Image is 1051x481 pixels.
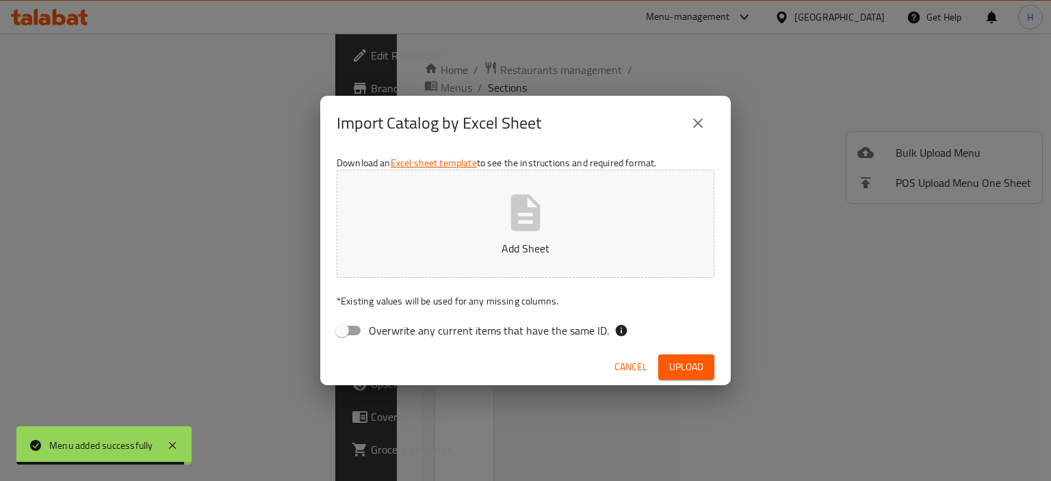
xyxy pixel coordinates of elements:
[614,359,647,376] span: Cancel
[658,354,714,380] button: Upload
[49,438,153,453] div: Menu added successfully
[391,154,477,172] a: Excel sheet template
[337,170,714,278] button: Add Sheet
[369,322,609,339] span: Overwrite any current items that have the same ID.
[337,112,541,134] h2: Import Catalog by Excel Sheet
[669,359,703,376] span: Upload
[320,151,731,349] div: Download an to see the instructions and required format.
[609,354,653,380] button: Cancel
[337,294,714,308] p: Existing values will be used for any missing columns.
[358,240,693,257] p: Add Sheet
[614,324,628,337] svg: If the overwrite option isn't selected, then the items that match an existing ID will be ignored ...
[682,107,714,140] button: close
